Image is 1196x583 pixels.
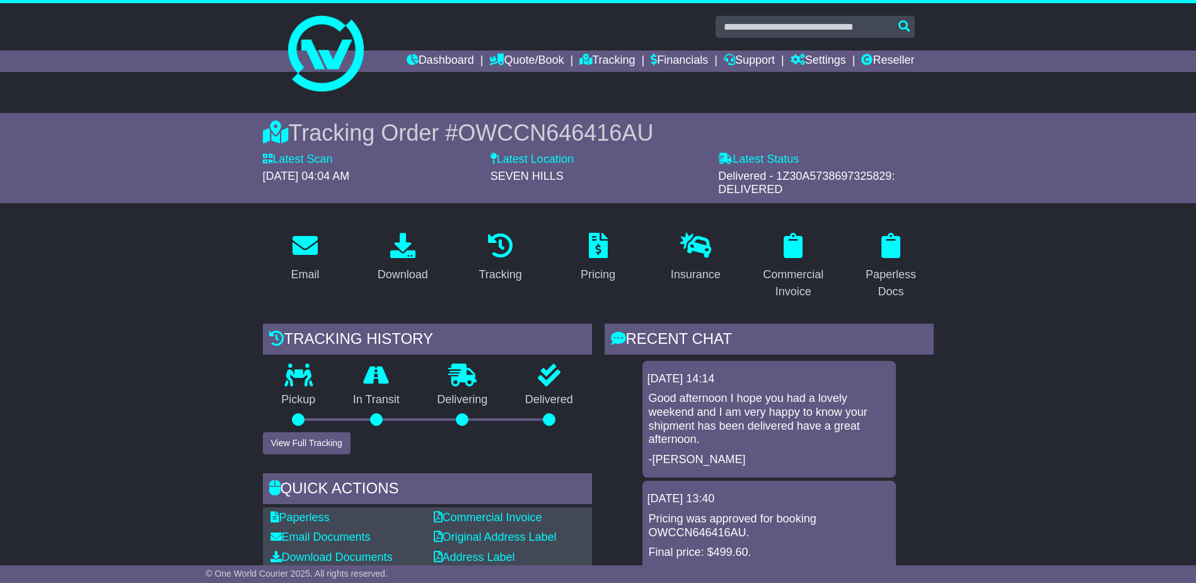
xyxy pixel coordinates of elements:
[263,119,934,146] div: Tracking Order #
[263,153,333,167] label: Latest Scan
[671,266,721,283] div: Insurance
[857,266,926,300] div: Paperless Docs
[579,50,635,72] a: Tracking
[718,170,895,196] span: Delivered - 1Z30A5738697325829: DELIVERED
[649,392,890,446] p: Good afternoon I hope you had a lovely weekend and I am very happy to know your shipment has been...
[378,266,428,283] div: Download
[263,473,592,507] div: Quick Actions
[334,393,419,407] p: In Transit
[649,512,890,539] p: Pricing was approved for booking OWCCN646416AU.
[479,266,521,283] div: Tracking
[649,453,890,467] p: -[PERSON_NAME]
[491,170,564,182] span: SEVEN HILLS
[282,228,327,288] a: Email
[263,432,351,454] button: View Full Tracking
[206,568,388,579] span: © One World Courier 2025. All rights reserved.
[419,393,507,407] p: Delivering
[434,551,515,563] a: Address Label
[849,228,934,305] a: Paperless Docs
[291,266,319,283] div: Email
[458,120,653,146] span: OWCCN646416AU
[649,546,890,560] p: Final price: $499.60.
[751,228,836,305] a: Commercial Invoice
[270,551,393,563] a: Download Documents
[651,50,708,72] a: Financials
[605,324,934,358] div: RECENT CHAT
[647,372,891,386] div: [DATE] 14:14
[369,228,436,288] a: Download
[581,266,615,283] div: Pricing
[759,266,828,300] div: Commercial Invoice
[263,324,592,358] div: Tracking history
[663,228,729,288] a: Insurance
[718,153,799,167] label: Latest Status
[270,531,371,543] a: Email Documents
[434,531,557,543] a: Original Address Label
[506,393,592,407] p: Delivered
[489,50,564,72] a: Quote/Book
[791,50,846,72] a: Settings
[647,492,891,506] div: [DATE] 13:40
[434,511,542,524] a: Commercial Invoice
[263,393,335,407] p: Pickup
[861,50,914,72] a: Reseller
[270,511,330,524] a: Paperless
[407,50,474,72] a: Dashboard
[724,50,775,72] a: Support
[491,153,574,167] label: Latest Location
[572,228,624,288] a: Pricing
[470,228,530,288] a: Tracking
[263,170,350,182] span: [DATE] 04:04 AM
